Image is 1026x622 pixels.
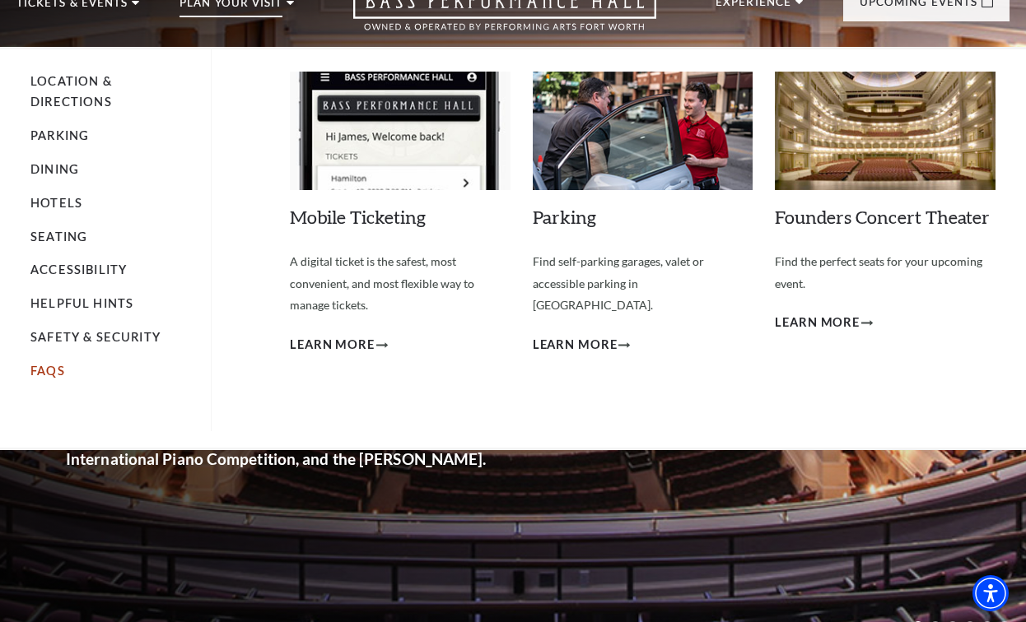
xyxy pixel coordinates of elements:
[290,72,511,190] img: Mobile Ticketing
[290,335,375,355] span: Learn More
[533,251,753,317] p: Find self-parking garages, valet or accessible parking in [GEOGRAPHIC_DATA].
[775,251,996,295] p: Find the perfect seats for your upcoming event.
[30,196,82,210] a: Hotels
[30,230,87,244] a: Seating
[533,206,596,228] a: Parking
[775,206,990,228] a: Founders Concert Theater
[30,128,89,142] a: Parking
[30,262,127,276] a: Accessibility
[775,72,996,190] img: Founders Concert Theater
[290,251,511,317] p: A digital ticket is the safest, most convenient, and most flexible way to manage tickets.
[30,162,79,176] a: Dining
[30,330,161,344] a: Safety & Security
[533,335,631,355] a: Learn More Parking
[30,364,65,378] a: FAQs
[972,575,1009,611] div: Accessibility Menu
[30,74,112,109] a: Location & Directions
[775,313,860,333] span: Learn More
[290,335,388,355] a: Learn More Mobile Ticketing
[533,72,753,190] img: Parking
[290,206,426,228] a: Mobile Ticketing
[775,313,873,333] a: Learn More Founders Concert Theater
[533,335,618,355] span: Learn More
[66,265,514,468] strong: For over 25 years, the [PERSON_NAME] and [PERSON_NAME] Performance Hall has been a Fort Worth ico...
[30,296,133,310] a: Helpful Hints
